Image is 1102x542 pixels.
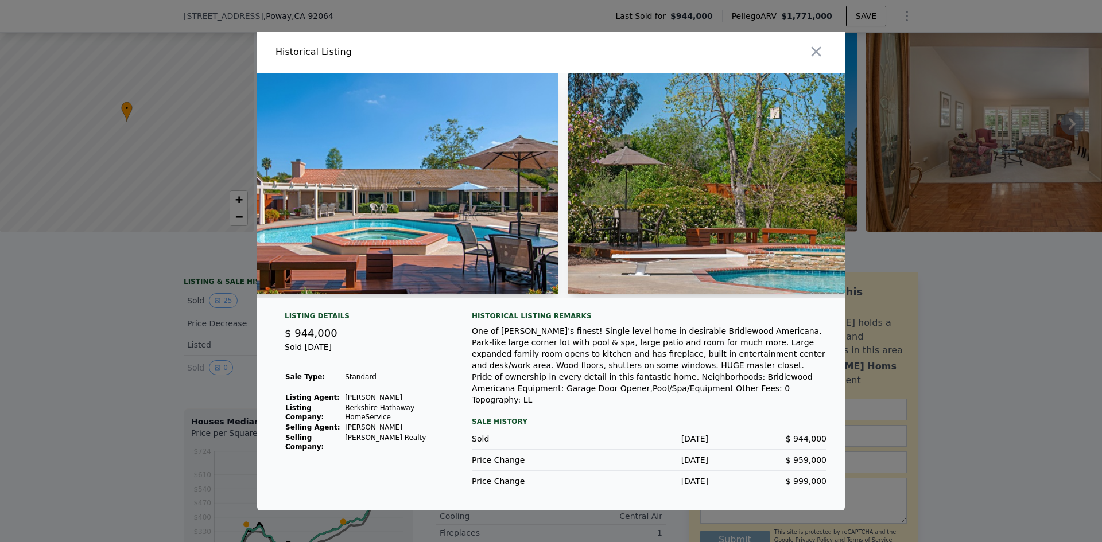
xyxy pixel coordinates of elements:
[786,477,826,486] span: $ 999,000
[285,311,444,325] div: Listing Details
[344,422,444,432] td: [PERSON_NAME]
[568,73,899,294] img: Property Img
[275,45,546,59] div: Historical Listing
[285,341,444,362] div: Sold [DATE]
[285,373,325,381] strong: Sale Type:
[344,372,444,382] td: Standard
[590,454,708,466] div: [DATE]
[285,423,340,431] strong: Selling Agent:
[786,434,826,443] span: $ 944,000
[285,434,324,451] strong: Selling Company:
[472,433,590,444] div: Sold
[285,404,324,421] strong: Listing Company:
[285,393,340,401] strong: Listing Agent:
[227,73,558,294] img: Property Img
[590,475,708,487] div: [DATE]
[472,311,826,321] div: Historical Listing remarks
[344,403,444,422] td: Berkshire Hathaway HomeService
[472,454,590,466] div: Price Change
[786,455,826,465] span: $ 959,000
[285,327,337,339] span: $ 944,000
[472,475,590,487] div: Price Change
[472,415,826,428] div: Sale History
[344,392,444,403] td: [PERSON_NAME]
[344,432,444,452] td: [PERSON_NAME] Realty
[472,325,826,405] div: One of [PERSON_NAME]'s finest! Single level home in desirable Bridlewood Americana. Park-like lar...
[590,433,708,444] div: [DATE]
